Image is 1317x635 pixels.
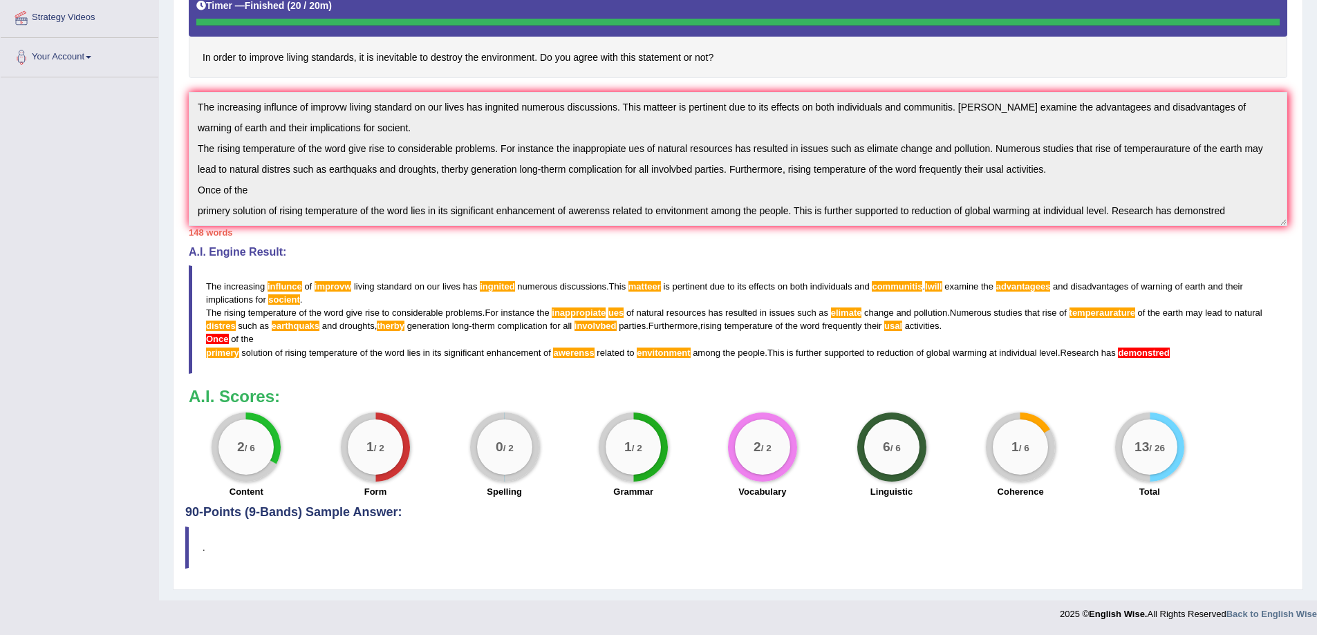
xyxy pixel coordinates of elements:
span: related [597,348,624,358]
span: among [693,348,720,358]
strong: English Wise. [1089,609,1147,619]
span: rise [1043,307,1057,318]
span: disadvantages [1070,281,1128,292]
span: the [241,334,254,344]
span: complication [497,321,547,331]
span: Possible spelling mistake found. (did you mean: matter) [628,281,661,292]
span: to [382,307,390,318]
span: of [543,348,551,358]
span: solution [241,348,272,358]
span: supported [824,348,864,358]
span: significant [444,348,484,358]
span: Possible spelling mistake found. (did you mean: climate) [831,307,862,318]
span: droughts [339,321,375,331]
span: Possible spelling mistake found. (did you mean: involved) [575,321,617,331]
span: lies [407,348,421,358]
span: warning [1141,281,1173,292]
span: lives [442,281,460,292]
span: rising [285,348,306,358]
label: Linguistic [870,485,913,498]
span: individuals [810,281,852,292]
span: Possible spelling mistake found. (did you mean: awareness) [553,348,594,358]
h5: Timer — [196,1,332,11]
span: their [864,321,881,331]
span: Possible spelling mistake found. (did you mean: UES) [608,307,624,318]
span: Possible spelling mistake found. (did you mean: usual) [884,321,902,331]
span: rising [700,321,722,331]
span: has [463,281,478,292]
div: 148 words [189,226,1287,239]
span: may [1186,307,1203,318]
h4: A.I. Engine Result: [189,246,1287,258]
span: therm [472,321,495,331]
span: such [238,321,256,331]
span: of [304,281,312,292]
span: at [989,348,997,358]
small: / 2 [632,443,642,453]
span: temperature [725,321,773,331]
span: as [819,307,828,318]
span: Possible spelling mistake found. (did you mean: inappropriate) [552,307,606,318]
span: This sentence seems to be incomplete or is missing punctuation. [206,334,229,344]
span: level [1039,348,1058,358]
span: temperature [309,348,357,358]
span: living [354,281,375,292]
span: the [370,348,382,358]
a: Back to English Wise [1226,609,1317,619]
span: Possible spelling mistake found. (did you mean: earthquake) [272,321,319,331]
span: lead [1205,307,1222,318]
span: Furthermore [648,321,698,331]
small: / 2 [761,443,772,453]
span: the [309,307,321,318]
span: Research [1061,348,1099,358]
span: Possible spelling mistake found. (did you mean: temperature) [1070,307,1135,318]
span: of [1059,307,1067,318]
span: For [485,307,498,318]
span: Possible spelling mistake found. (did you mean: ancient) [268,294,300,305]
span: This [767,348,785,358]
big: 2 [237,439,245,455]
span: Possible spelling mistake found. (did you mean: primary) [206,348,239,358]
label: Content [230,485,263,498]
span: has [1101,348,1116,358]
span: issues [769,307,795,318]
big: 13 [1134,439,1149,455]
span: Possible spelling mistake found. (did you mean: communities) [872,281,922,292]
span: for [550,321,560,331]
span: on [778,281,787,292]
span: their [1226,281,1243,292]
span: Please add a punctuation mark at the end of paragraph. (did you mean: demonstred.) [1118,348,1169,358]
span: The [206,281,221,292]
span: for [256,294,266,305]
b: A.I. Scores: [189,387,280,406]
span: the [537,307,550,318]
span: studies [993,307,1022,318]
span: This [609,281,626,292]
span: Possible spelling mistake found. (did you mean: distress) [206,321,236,331]
span: and [1053,281,1068,292]
span: numerous [517,281,557,292]
span: pertinent [672,281,707,292]
big: 1 [366,439,374,455]
span: and [322,321,337,331]
span: global [926,348,951,358]
span: enhancement [487,348,541,358]
label: Coherence [998,485,1044,498]
span: reduction [877,348,913,358]
span: our [427,281,440,292]
span: Possible spelling mistake found. (did you mean: Will) [925,281,942,292]
span: that [1025,307,1040,318]
span: resources [666,307,706,318]
span: of [916,348,924,358]
span: rising [224,307,245,318]
small: / 26 [1149,443,1165,453]
span: due [710,281,725,292]
span: long [452,321,469,331]
span: Possible spelling mistake. Did you mean “advantages”, the plural form of the noun ‘advantage’? [996,281,1051,292]
span: in [423,348,430,358]
span: its [433,348,442,358]
small: / 6 [890,443,900,453]
span: pollution [914,307,947,318]
span: increasing [224,281,265,292]
big: 2 [754,439,761,455]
